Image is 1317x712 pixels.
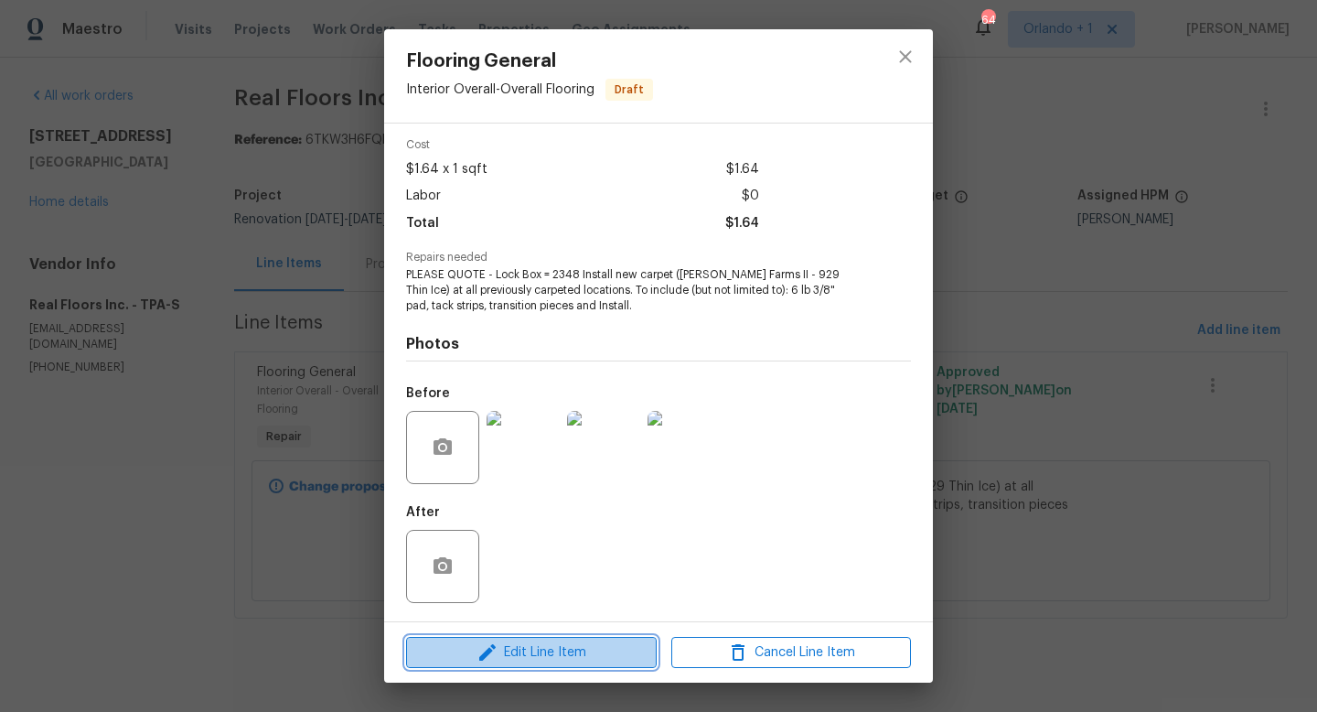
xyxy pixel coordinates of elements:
span: Labor [406,183,441,210]
span: Interior Overall - Overall Flooring [406,83,594,96]
span: Flooring General [406,51,653,71]
span: Total [406,210,439,237]
span: PLEASE QUOTE - Lock Box = 2348 Install new carpet ([PERSON_NAME] Farms II - 929 Thin Ice) at all ... [406,267,861,313]
button: Edit Line Item [406,637,657,669]
h5: Before [406,387,450,400]
button: Cancel Line Item [671,637,911,669]
span: $1.64 x 1 sqft [406,156,487,183]
h4: Photos [406,335,911,353]
span: $1.64 [725,210,759,237]
div: 64 [981,11,994,29]
button: close [883,35,927,79]
h5: After [406,506,440,519]
span: Cancel Line Item [677,642,905,664]
span: Repairs needed [406,252,911,264]
span: $0 [742,183,759,210]
span: Cost [406,139,759,151]
span: Draft [607,81,651,99]
span: $1.64 [726,156,759,183]
span: Edit Line Item [412,642,651,664]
